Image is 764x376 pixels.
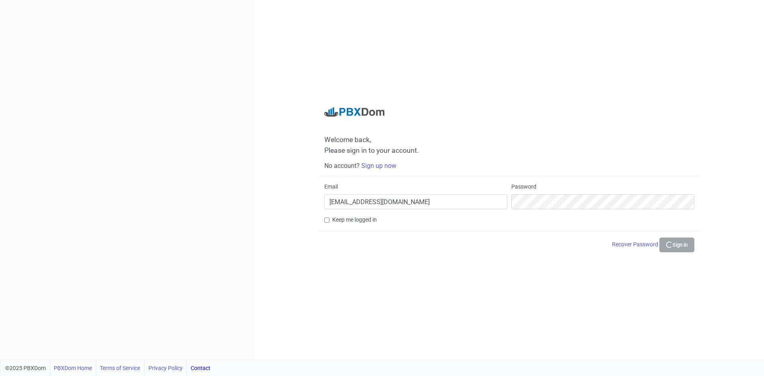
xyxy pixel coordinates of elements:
a: PBXDom Home [54,360,92,376]
a: Sign up now [361,162,396,169]
div: ©2025 PBXDom [5,360,210,376]
span: Welcome back, [324,136,694,144]
input: Email here... [324,194,507,209]
label: Email [324,183,338,191]
a: Contact [191,360,210,376]
button: Sign in [659,238,694,252]
label: Password [511,183,536,191]
label: Keep me logged in [332,216,377,224]
h6: No account? [324,162,694,169]
span: Please sign in to your account. [324,146,419,154]
a: Recover Password [612,241,659,247]
a: Privacy Policy [148,360,183,376]
a: Terms of Service [100,360,140,376]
